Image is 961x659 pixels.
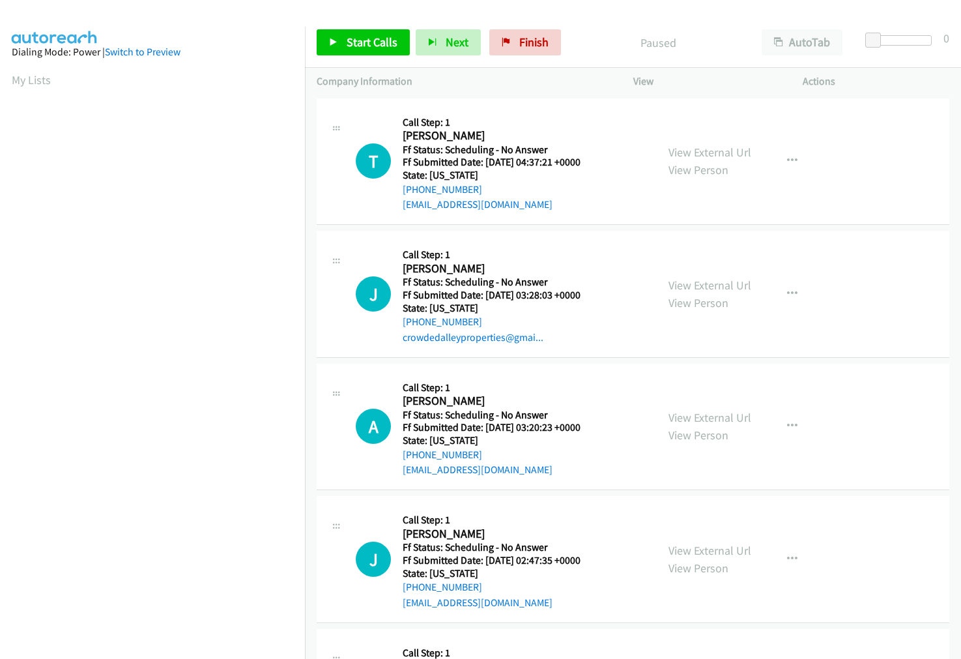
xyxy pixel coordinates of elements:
[416,29,481,55] button: Next
[489,29,561,55] a: Finish
[446,35,468,50] span: Next
[403,567,597,580] h5: State: [US_STATE]
[403,261,597,276] h2: [PERSON_NAME]
[403,554,597,567] h5: Ff Submitted Date: [DATE] 02:47:35 +0000
[356,542,391,577] div: The call is yet to be attempted
[403,421,597,434] h5: Ff Submitted Date: [DATE] 03:20:23 +0000
[403,248,597,261] h5: Call Step: 1
[403,156,597,169] h5: Ff Submitted Date: [DATE] 04:37:21 +0000
[403,394,597,409] h2: [PERSON_NAME]
[403,448,482,461] a: [PHONE_NUMBER]
[668,278,751,293] a: View External Url
[356,143,391,179] div: The call is yet to be attempted
[403,116,597,129] h5: Call Step: 1
[403,463,552,476] a: [EMAIL_ADDRESS][DOMAIN_NAME]
[317,29,410,55] a: Start Calls
[403,315,482,328] a: [PHONE_NUMBER]
[356,542,391,577] h1: J
[519,35,549,50] span: Finish
[403,289,597,302] h5: Ff Submitted Date: [DATE] 03:28:03 +0000
[668,410,751,425] a: View External Url
[356,276,391,312] div: The call is yet to be attempted
[668,162,728,177] a: View Person
[762,29,842,55] button: AutoTab
[317,74,610,89] p: Company Information
[403,183,482,196] a: [PHONE_NUMBER]
[356,409,391,444] div: The call is yet to be attempted
[12,72,51,87] a: My Lists
[633,74,780,89] p: View
[668,145,751,160] a: View External Url
[403,527,597,542] h2: [PERSON_NAME]
[356,276,391,312] h1: J
[403,331,543,344] a: crowdedalleyproperties@gmai...
[403,434,597,447] h5: State: [US_STATE]
[403,276,597,289] h5: Ff Status: Scheduling - No Answer
[668,543,751,558] a: View External Url
[668,561,728,576] a: View Person
[403,128,597,143] h2: [PERSON_NAME]
[403,381,597,394] h5: Call Step: 1
[668,295,728,310] a: View Person
[872,35,932,46] div: Delay between calls (in seconds)
[403,541,597,554] h5: Ff Status: Scheduling - No Answer
[105,46,180,58] a: Switch to Preview
[403,169,597,182] h5: State: [US_STATE]
[403,581,482,593] a: [PHONE_NUMBER]
[356,409,391,444] h1: A
[403,302,597,315] h5: State: [US_STATE]
[579,34,738,51] p: Paused
[803,74,949,89] p: Actions
[943,29,949,47] div: 0
[347,35,397,50] span: Start Calls
[403,198,552,211] a: [EMAIL_ADDRESS][DOMAIN_NAME]
[403,596,552,609] a: [EMAIL_ADDRESS][DOMAIN_NAME]
[12,44,293,60] div: Dialing Mode: Power |
[356,143,391,179] h1: T
[403,409,597,422] h5: Ff Status: Scheduling - No Answer
[403,514,597,527] h5: Call Step: 1
[668,428,728,443] a: View Person
[403,143,597,156] h5: Ff Status: Scheduling - No Answer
